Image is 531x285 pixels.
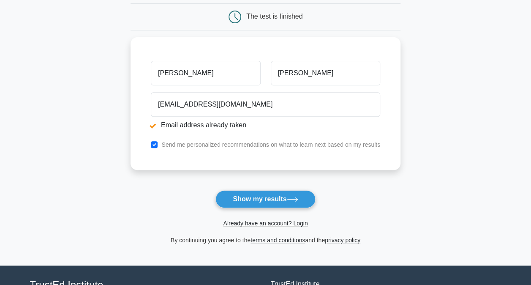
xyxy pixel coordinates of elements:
a: privacy policy [325,237,360,244]
div: The test is finished [246,13,302,20]
input: Email [151,92,380,117]
a: Already have an account? Login [223,220,308,227]
label: Send me personalized recommendations on what to learn next based on my results [161,141,380,148]
li: Email address already taken [151,120,380,130]
a: terms and conditions [251,237,305,244]
input: First name [151,61,260,85]
button: Show my results [215,190,315,208]
div: By continuing you agree to the and the [125,235,406,245]
input: Last name [271,61,380,85]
